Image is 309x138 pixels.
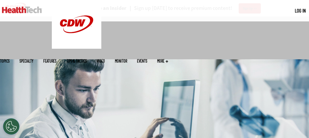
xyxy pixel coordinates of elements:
a: Features [43,59,56,63]
a: MonITor [115,59,127,63]
span: Specialty [19,59,33,63]
div: Cookies Settings [3,118,19,135]
a: Events [137,59,147,63]
div: User menu [295,7,306,14]
a: Log in [295,8,306,14]
button: Open Preferences [3,118,19,135]
a: Tips & Tactics [66,59,87,63]
a: CDW [52,43,101,50]
a: Video [97,59,105,63]
span: More [157,59,168,63]
img: Home [2,7,42,13]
